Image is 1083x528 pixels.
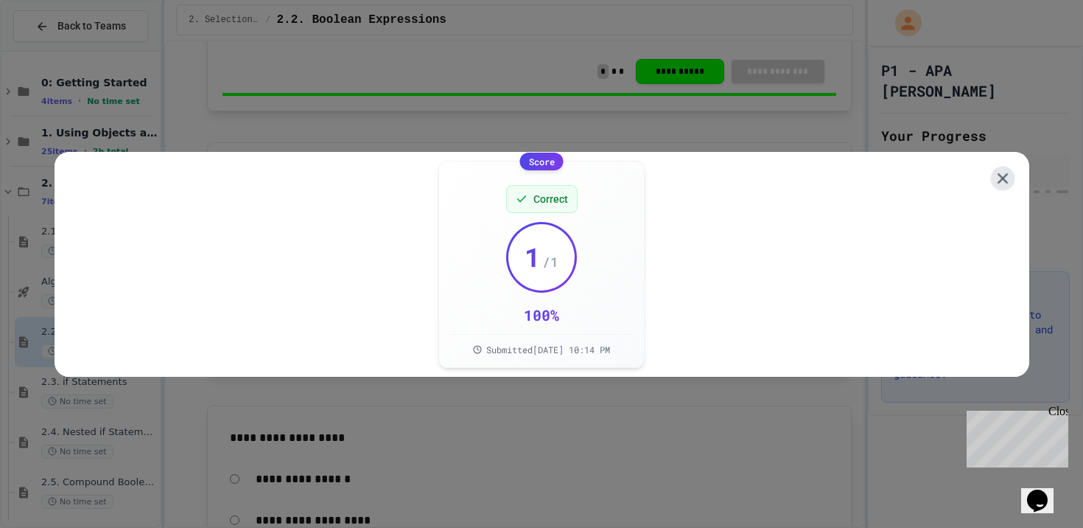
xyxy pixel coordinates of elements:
div: Score [520,153,564,170]
iframe: chat widget [1021,469,1068,513]
div: 100 % [524,305,559,325]
span: / 1 [542,251,558,272]
span: 1 [525,242,541,271]
span: Correct [533,192,568,206]
iframe: chat widget [961,405,1068,468]
div: Chat with us now!Close [6,6,102,94]
span: Submitted [DATE] 10:14 PM [486,344,610,355]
